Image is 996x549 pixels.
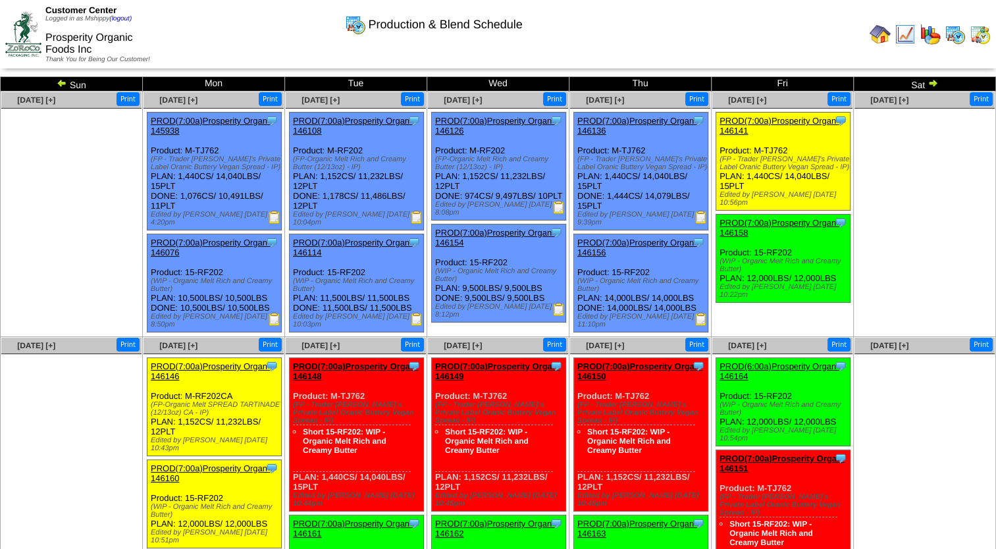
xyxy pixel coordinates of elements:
button: Print [543,92,566,106]
div: Edited by [PERSON_NAME] [DATE] 8:12pm [435,303,565,319]
span: Customer Center [45,5,117,15]
div: Product: 15-RF202 PLAN: 12,000LBS / 12,000LBS [147,460,282,548]
a: PROD(7:00a)Prosperity Organ-146126 [435,116,554,136]
button: Print [970,338,993,352]
div: (WIP - Organic Melt Rich and Creamy Butter) [577,277,708,293]
img: Tooltip [692,359,705,373]
a: PROD(7:00a)Prosperity Organ-146148 [293,361,418,381]
a: [DATE] [+] [728,341,766,350]
div: Edited by [PERSON_NAME] [DATE] 11:10pm [577,313,708,328]
a: [DATE] [+] [728,95,766,105]
div: Edited by [PERSON_NAME] [DATE] 10:04pm [293,211,423,226]
img: Tooltip [692,517,705,530]
div: (FP - Trader [PERSON_NAME]'s Private Label Oranic Buttery Vegan Spread - IP) [577,155,708,171]
button: Print [685,92,708,106]
a: PROD(7:00a)Prosperity Organ-146151 [720,454,845,473]
div: (FP - Trader [PERSON_NAME]'s Private Label Oranic Buttery Vegan Spread - IP) [151,155,281,171]
div: (WIP - Organic Melt Rich and Creamy Butter) [720,257,850,273]
div: (WIP - Organic Melt Rich and Creamy Butter) [435,267,565,283]
img: calendarprod.gif [345,14,366,35]
img: graph.gif [920,24,941,45]
img: Production Report [268,211,281,224]
a: PROD(7:00a)Prosperity Organ-146141 [720,116,839,136]
img: Tooltip [834,359,847,373]
img: Production Report [552,201,565,214]
button: Print [970,92,993,106]
div: (FP - Trader [PERSON_NAME]'s Private Label Oranic Buttery Vegan Spread - IP) [435,401,565,425]
a: [DATE] [+] [870,95,908,105]
a: [DATE] [+] [444,341,482,350]
span: Thank You for Being Our Customer! [45,56,150,63]
img: Tooltip [407,236,421,249]
button: Print [401,92,424,106]
img: Tooltip [834,452,847,465]
div: Edited by [PERSON_NAME] [DATE] 10:45pm [577,492,708,508]
img: Tooltip [407,359,421,373]
button: Print [685,338,708,352]
div: Edited by [PERSON_NAME] [DATE] 10:43pm [151,436,281,452]
img: Production Report [695,211,708,224]
a: Short 15-RF202: WIP - Organic Melt Rich and Creamy Butter [587,427,671,455]
div: Edited by [PERSON_NAME] [DATE] 10:03pm [293,313,423,328]
a: [DATE] [+] [870,341,908,350]
a: [DATE] [+] [159,95,197,105]
a: [DATE] [+] [301,95,340,105]
a: PROD(7:00a)Prosperity Organ-146149 [435,361,560,381]
a: [DATE] [+] [444,95,482,105]
div: Product: 15-RF202 PLAN: 12,000LBS / 12,000LBS [716,215,851,303]
div: Product: M-TJ762 PLAN: 1,152CS / 11,232LBS / 12PLT [432,358,566,511]
a: Short 15-RF202: WIP - Organic Melt Rich and Creamy Butter [445,427,529,455]
td: Thu [569,77,712,91]
button: Print [827,92,851,106]
img: Production Report [410,211,423,224]
img: Tooltip [265,461,278,475]
img: Tooltip [692,236,705,249]
div: Edited by [PERSON_NAME] [DATE] 8:50pm [151,313,281,328]
div: (FP-Organic Melt Rich and Creamy Butter (12/13oz) - IP) [293,155,423,171]
span: [DATE] [+] [17,95,55,105]
span: [DATE] [+] [301,341,340,350]
a: PROD(7:00a)Prosperity Organ-146114 [293,238,412,257]
div: Edited by [PERSON_NAME] [DATE] 10:45pm [435,492,565,508]
img: home.gif [870,24,891,45]
div: (WIP - Organic Melt Rich and Creamy Butter) [293,277,423,293]
img: Tooltip [550,517,563,530]
button: Print [401,338,424,352]
img: Tooltip [265,236,278,249]
div: Edited by [PERSON_NAME] [DATE] 9:39pm [577,211,708,226]
img: arrowright.gif [928,78,938,88]
a: PROD(7:00a)Prosperity Organ-145938 [151,116,270,136]
div: Product: 15-RF202 PLAN: 14,000LBS / 14,000LBS DONE: 14,000LBS / 14,000LBS [574,234,708,332]
button: Print [259,92,282,106]
a: PROD(7:00a)Prosperity Organ-146076 [151,238,270,257]
div: Product: M-RF202 PLAN: 1,152CS / 11,232LBS / 12PLT DONE: 974CS / 9,497LBS / 10PLT [432,113,566,221]
a: PROD(7:00a)Prosperity Organ-146150 [577,361,702,381]
span: [DATE] [+] [586,341,624,350]
td: Sun [1,77,143,91]
div: (WIP - Organic Melt Rich and Creamy Butter) [151,503,281,519]
a: Short 15-RF202: WIP - Organic Melt Rich and Creamy Butter [303,427,386,455]
div: Edited by [PERSON_NAME] [DATE] 10:54pm [720,427,850,442]
div: Edited by [PERSON_NAME] [DATE] 4:20pm [151,211,281,226]
td: Sat [854,77,996,91]
div: (FP-Organic Melt SPREAD TARTINADE (12/13oz) CA - IP) [151,401,281,417]
td: Wed [427,77,569,91]
img: Tooltip [692,114,705,127]
img: Production Report [410,313,423,326]
a: PROD(7:00a)Prosperity Organ-146108 [293,116,412,136]
a: PROD(7:00a)Prosperity Organ-146136 [577,116,696,136]
div: (FP-Organic Melt Rich and Creamy Butter (12/13oz) - IP) [435,155,565,171]
a: PROD(7:00a)Prosperity Organ-146162 [435,519,554,538]
a: [DATE] [+] [586,95,624,105]
div: Product: 15-RF202 PLAN: 10,500LBS / 10,500LBS DONE: 10,500LBS / 10,500LBS [147,234,282,332]
div: Product: M-TJ762 PLAN: 1,440CS / 14,040LBS / 15PLT DONE: 1,444CS / 14,079LBS / 15PLT [574,113,708,230]
span: Logged in as Mshippy [45,15,132,22]
button: Print [827,338,851,352]
img: Tooltip [407,517,421,530]
img: Tooltip [834,114,847,127]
